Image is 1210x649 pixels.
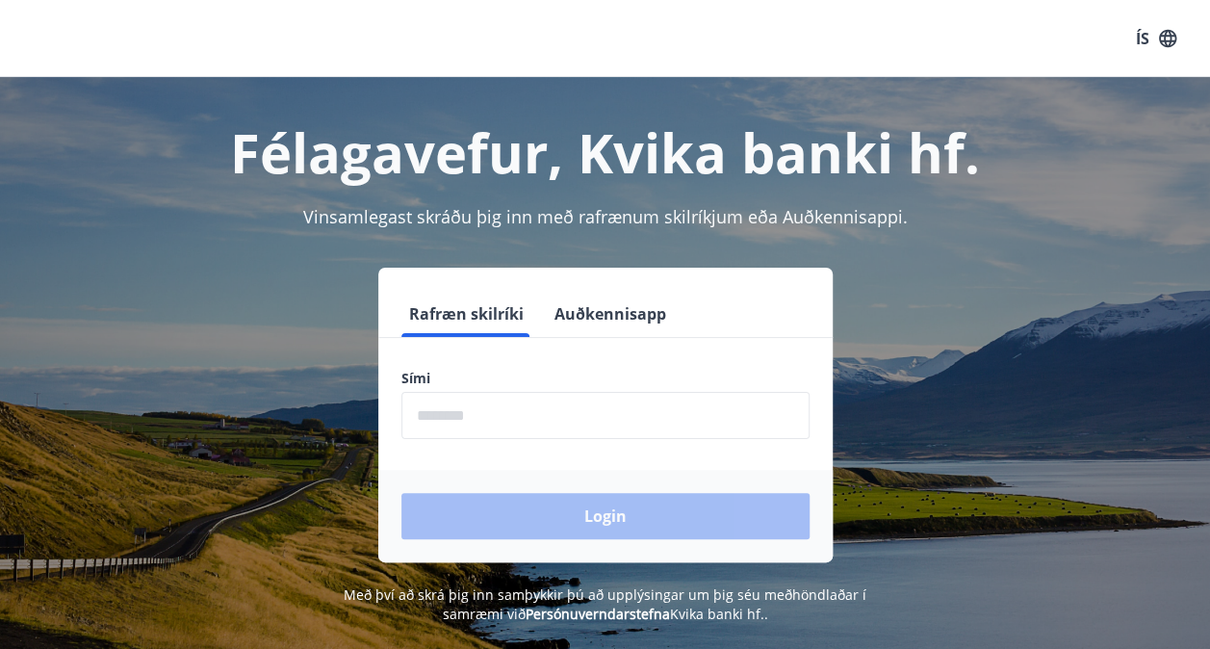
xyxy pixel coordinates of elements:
[344,585,866,623] span: Með því að skrá þig inn samþykkir þú að upplýsingar um þig séu meðhöndlaðar í samræmi við Kvika b...
[23,116,1187,189] h1: Félagavefur, Kvika banki hf.
[1125,21,1187,56] button: ÍS
[401,291,531,337] button: Rafræn skilríki
[547,291,674,337] button: Auðkennisapp
[303,205,908,228] span: Vinsamlegast skráðu þig inn með rafrænum skilríkjum eða Auðkennisappi.
[526,605,670,623] a: Persónuverndarstefna
[401,369,810,388] label: Sími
